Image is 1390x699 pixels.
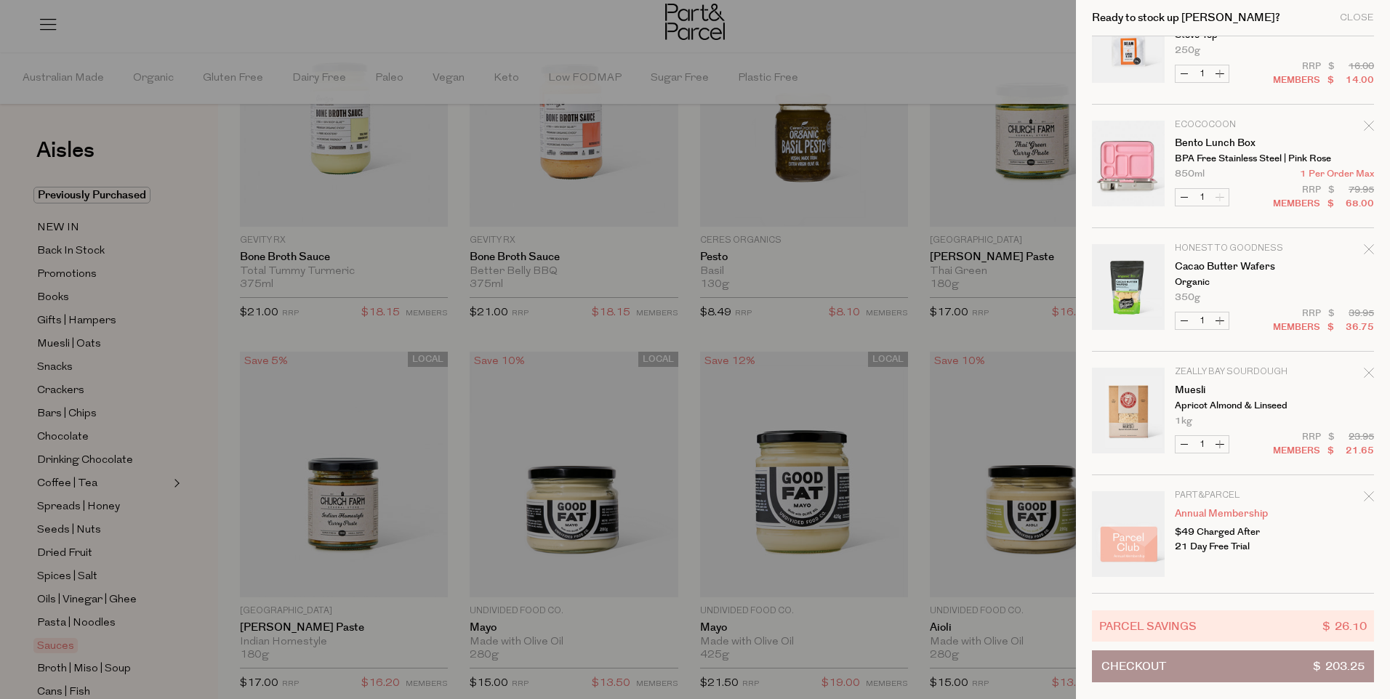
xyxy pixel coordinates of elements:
[1175,293,1200,302] span: 350g
[1175,46,1200,55] span: 250g
[1092,12,1280,23] h2: Ready to stock up [PERSON_NAME]?
[1175,509,1287,519] a: Annual Membership
[1099,618,1197,634] span: Parcel Savings
[1364,242,1374,262] div: Remove Cacao Butter Wafers
[1300,169,1374,179] span: 1 Per Order Max
[1175,401,1287,411] p: Apricot Almond & Linseed
[1175,416,1192,426] span: 1kg
[1175,368,1287,376] p: Zeally Bay Sourdough
[1364,489,1374,509] div: Remove Annual Membership
[1313,651,1365,682] span: $ 203.25
[1340,13,1374,23] div: Close
[1193,436,1211,453] input: QTY Muesli
[1322,618,1367,634] span: $ 26.10
[1175,138,1287,148] a: Bento Lunch Box
[1175,244,1287,253] p: Honest to Goodness
[1175,121,1287,129] p: Ecococoon
[1175,262,1287,272] a: Cacao Butter Wafers
[1175,31,1287,40] p: Stove Top
[1193,312,1211,329] input: QTY Cacao Butter Wafers
[1092,650,1374,682] button: Checkout$ 203.25
[1175,154,1287,163] p: BPA Free Stainless Steel | Pink Rose
[1175,385,1287,395] a: Muesli
[1193,65,1211,82] input: QTY Lunar Blend
[1101,651,1166,682] span: Checkout
[1175,278,1287,287] p: Organic
[1175,525,1287,554] p: $49 Charged After 21 Day Free Trial
[1364,365,1374,385] div: Remove Muesli
[1175,169,1205,179] span: 850ml
[1364,118,1374,138] div: Remove Bento Lunch Box
[1193,189,1211,206] input: QTY Bento Lunch Box
[1175,491,1287,500] p: Part&Parcel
